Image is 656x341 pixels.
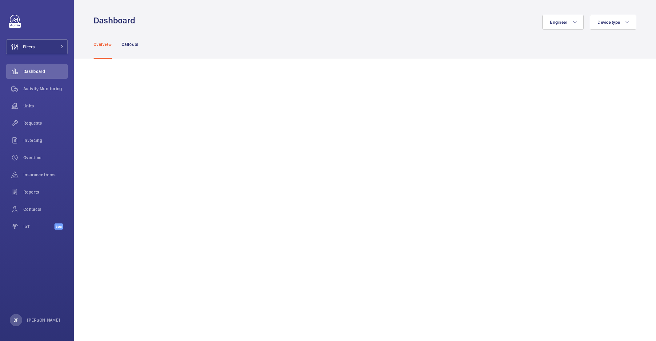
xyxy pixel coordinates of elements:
[23,172,68,178] span: Insurance items
[14,317,18,323] p: BF
[23,223,54,230] span: IoT
[94,15,139,26] h1: Dashboard
[23,86,68,92] span: Activity Monitoring
[23,44,35,50] span: Filters
[598,20,620,25] span: Device type
[542,15,584,30] button: Engineer
[27,317,60,323] p: [PERSON_NAME]
[550,20,567,25] span: Engineer
[590,15,636,30] button: Device type
[23,189,68,195] span: Reports
[23,206,68,212] span: Contacts
[23,120,68,126] span: Requests
[23,103,68,109] span: Units
[6,39,68,54] button: Filters
[23,137,68,143] span: Invoicing
[94,41,112,47] p: Overview
[23,68,68,74] span: Dashboard
[54,223,63,230] span: Beta
[122,41,139,47] p: Callouts
[23,154,68,161] span: Overtime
